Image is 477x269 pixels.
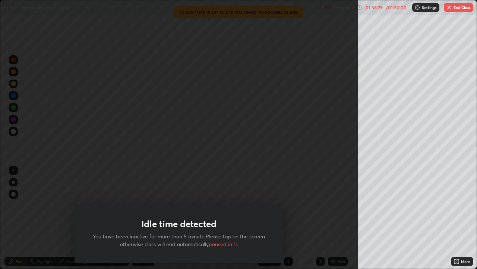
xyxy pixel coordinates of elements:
p: Settings [422,6,436,9]
p: You have been inactive for more than 5 minute.Please tap on the screen otherwise class will end a... [92,232,265,248]
img: end-class-cross [446,4,452,10]
div: 01:36:29 [364,5,385,10]
span: paused in 1s [209,241,238,248]
button: End Class [444,3,473,12]
img: class-settings-icons [414,4,420,10]
div: More [461,260,470,263]
h1: Idle time detected [141,219,217,229]
div: / 01:30:00 [385,5,408,10]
